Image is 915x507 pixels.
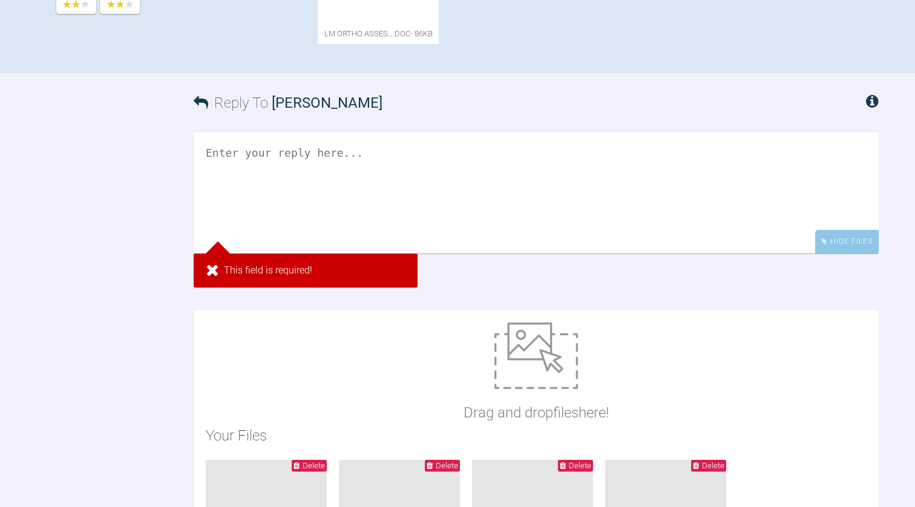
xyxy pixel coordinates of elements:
span: Delete [702,461,724,470]
div: Hide Files [815,230,879,253]
span: Delete [569,461,591,470]
span: Delete [303,461,325,470]
h3: Reply To [194,91,382,114]
p: Drag and drop files here! [464,401,609,424]
span: LM ORTHO ASSES….doc - 86KB [318,23,439,44]
div: This field is required! [194,253,418,287]
span: [PERSON_NAME] [272,94,382,111]
span: Delete [436,461,458,470]
h2: Your Files [206,424,867,447]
